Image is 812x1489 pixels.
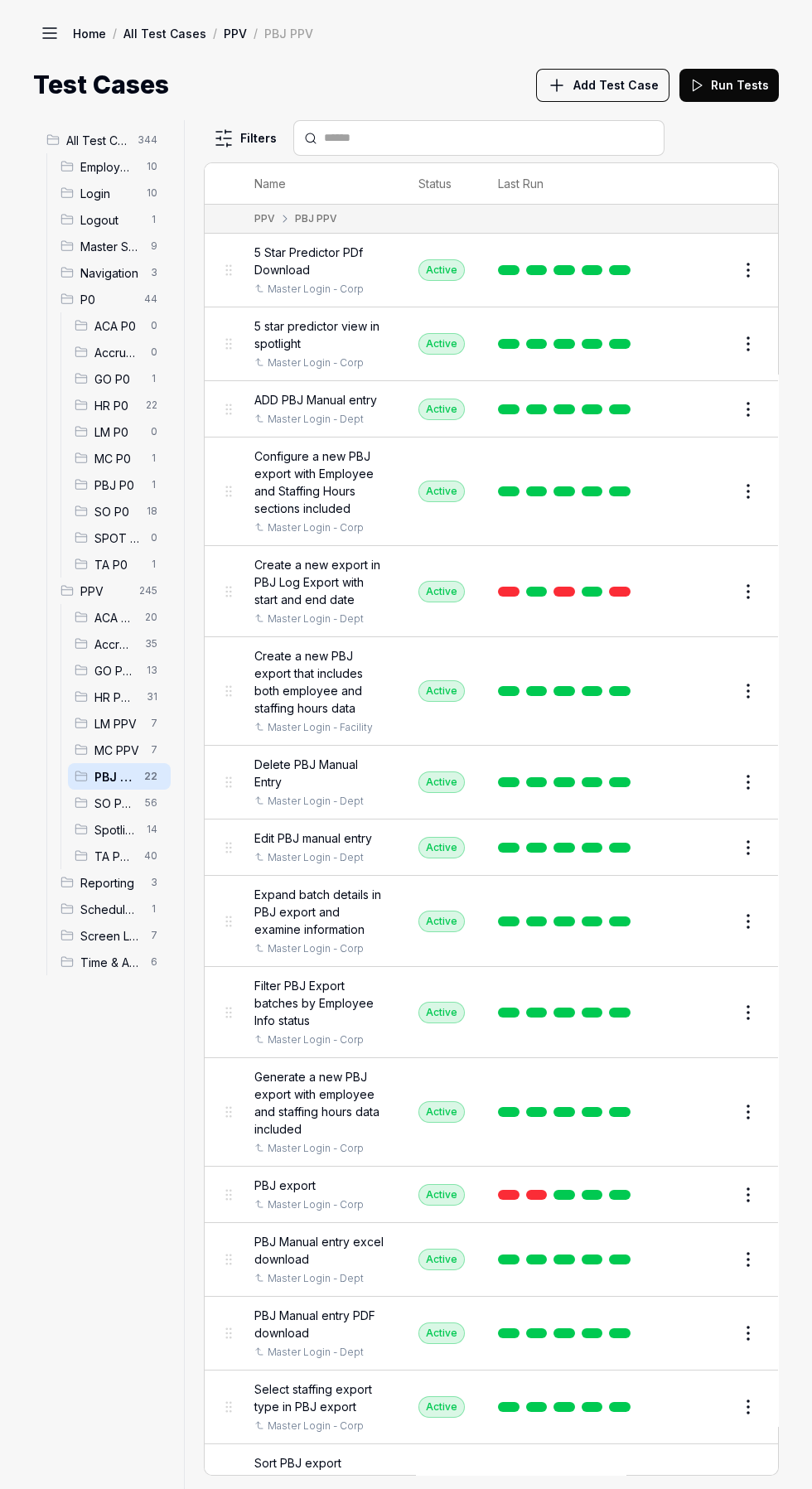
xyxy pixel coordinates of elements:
[94,742,141,759] span: MC PPV
[138,766,164,786] span: 22
[144,926,164,945] span: 7
[131,130,164,150] span: 344
[268,794,364,809] a: Master Login - Dept
[54,286,171,312] div: Drag to reorderP044
[268,612,364,626] a: Master Login - Dept
[68,631,171,657] div: Drag to reorderAccruals PPV35
[402,163,481,205] th: Status
[254,1380,385,1415] span: Select staffing export type in PBJ export
[144,448,164,468] span: 1
[54,180,171,206] div: Drag to reorderLogin10
[418,911,465,932] div: Active
[140,819,164,839] span: 14
[268,1141,364,1156] a: Master Login - Corp
[254,447,385,517] span: Configure a new PBJ export with Employee and Staffing Hours sections included
[254,647,385,717] span: Create a new PBJ export that includes both employee and staffing hours data
[113,25,117,41] div: /
[418,399,465,420] div: Active
[205,1223,778,1297] tr: PBJ Manual entry excel downloadMaster Login - DeptActive
[94,450,141,467] span: MC P0
[268,1419,364,1433] a: Master Login - Corp
[73,25,106,41] a: Home
[144,873,164,892] span: 3
[213,25,217,41] div: /
[68,525,171,551] div: Drag to reorderSPOT P00
[68,843,171,869] div: Drag to reorderTA PPV40
[94,370,141,388] span: GO P0
[94,689,137,706] span: HR PPV
[80,901,141,918] span: Schedule Optimizer
[254,317,385,352] span: 5 star predictor view in spotlight
[138,846,164,866] span: 40
[54,259,171,286] div: Drag to reorderNavigation3
[54,233,171,259] div: Drag to reorderMaster Schedule9
[94,795,135,812] span: SO PPV
[205,876,778,967] tr: Expand batch details in PBJ export and examine informationMaster Login - CorpActive
[66,132,128,149] span: All Test Cases
[205,746,778,819] tr: Delete PBJ Manual EntryMaster Login - DeptActive
[94,317,141,335] span: ACA P0
[205,1297,778,1371] tr: PBJ Manual entry PDF downloadMaster Login - DeptActive
[205,1167,778,1223] tr: PBJ exportMaster Login - CorpActive
[68,816,171,843] div: Drag to reorderSpotlight PPV14
[33,66,169,104] h1: Test Cases
[418,581,465,602] div: Active
[54,896,171,922] div: Drag to reorderSchedule Optimizer1
[54,153,171,180] div: Drag to reorderEmployee Management10
[205,637,778,746] tr: Create a new PBJ export that includes both employee and staffing hours dataMaster Login - Facilit...
[254,211,275,226] div: PPV
[144,316,164,336] span: 0
[144,952,164,972] span: 6
[80,264,141,282] span: Navigation
[140,501,164,521] span: 18
[54,578,171,604] div: Drag to reorderPPV245
[254,886,385,938] span: Expand batch details in PBJ export and examine information
[254,829,372,847] span: Edit PBJ manual entry
[94,423,141,441] span: LM P0
[144,369,164,389] span: 1
[205,546,778,637] tr: Create a new export in PBJ Log Export with start and end dateMaster Login - DeptActive
[268,1197,364,1212] a: Master Login - Corp
[140,157,164,176] span: 10
[254,391,377,409] span: ADD PBJ Manual entry
[68,604,171,631] div: Drag to reorderACA PPV20
[139,395,164,415] span: 22
[418,1101,465,1123] div: Active
[80,291,134,308] span: P0
[254,1068,385,1138] span: Generate a new PBJ export with employee and staffing hours data included
[573,76,659,94] span: Add Test Case
[68,392,171,418] div: Drag to reorderHR P022
[144,554,164,574] span: 1
[80,954,141,971] span: Time & Attendance
[68,418,171,445] div: Drag to reorderLM P00
[68,445,171,471] div: Drag to reorderMC P01
[268,355,364,370] a: Master Login - Corp
[268,1032,364,1047] a: Master Login - Corp
[268,1271,364,1286] a: Master Login - Dept
[80,211,141,229] span: Logout
[268,850,364,865] a: Master Login - Dept
[94,715,141,732] span: LM PPV
[144,740,164,760] span: 7
[80,874,141,892] span: Reporting
[144,342,164,362] span: 0
[94,662,137,679] span: GO PPV
[144,899,164,919] span: 1
[94,556,141,573] span: TA P0
[144,422,164,442] span: 0
[94,821,137,839] span: Spotlight PPV
[254,25,258,41] div: /
[138,289,164,309] span: 44
[418,680,465,702] div: Active
[144,210,164,230] span: 1
[68,737,171,763] div: Drag to reorderMC PPV7
[418,1396,465,1418] div: Active
[94,397,136,414] span: HR P0
[140,660,164,680] span: 13
[418,259,465,281] div: Active
[254,756,385,790] span: Delete PBJ Manual Entry
[94,344,141,361] span: Accruals P0
[94,768,134,786] span: PBJ PPV
[679,69,779,102] button: Run Tests
[254,977,385,1029] span: Filter PBJ Export batches by Employee Info status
